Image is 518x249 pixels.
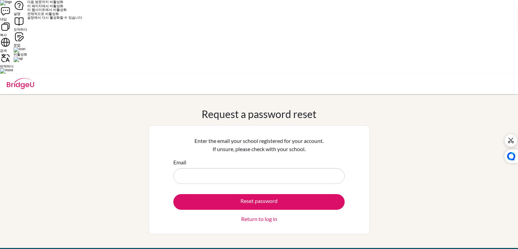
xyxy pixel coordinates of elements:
[173,137,345,153] p: Enter the email your school registered for your account. If unsure, please check with your school.
[173,194,345,210] button: Reset password
[7,78,34,89] img: Bridge-U
[202,108,316,120] h1: Request a password reset
[241,215,277,223] a: Return to log in
[173,158,186,166] label: Email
